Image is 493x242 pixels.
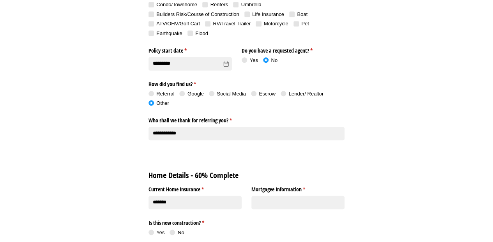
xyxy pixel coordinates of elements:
[148,217,345,227] legend: Is this new construction?
[252,11,284,17] span: Life Insurance
[217,91,246,97] span: Social Media
[156,230,164,235] span: Yes
[148,170,345,181] h2: Home Details - 60% Complete
[178,230,184,235] span: No
[148,78,345,88] legend: How did you find us?
[195,30,208,36] span: Flood
[210,2,228,7] span: Renters
[156,2,197,7] span: Condo/​Townhome
[156,30,182,36] span: Earthquake
[156,100,169,106] span: Other
[250,57,258,63] span: Yes
[301,21,309,26] span: Pet
[271,57,277,63] span: No
[241,2,262,7] span: Umbrella
[242,44,345,55] legend: Do you have a requested agent?
[156,11,239,17] span: Builders Risk/​Course of Construction
[148,114,345,124] label: Who shall we thank for referring you?
[297,11,307,17] span: Boat
[148,44,232,55] label: Policy start date
[289,91,324,97] span: Lender/​ Realtor
[259,91,276,97] span: Escrow
[264,21,288,26] span: Motorcycle
[251,183,345,193] label: Mortgagee Information
[187,91,204,97] span: Google
[156,91,174,97] span: Referral
[148,183,242,193] label: Current Home Insurance
[156,21,200,26] span: ATV/​OHV/​Golf Cart
[213,21,251,26] span: RV/​Travel Trailer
